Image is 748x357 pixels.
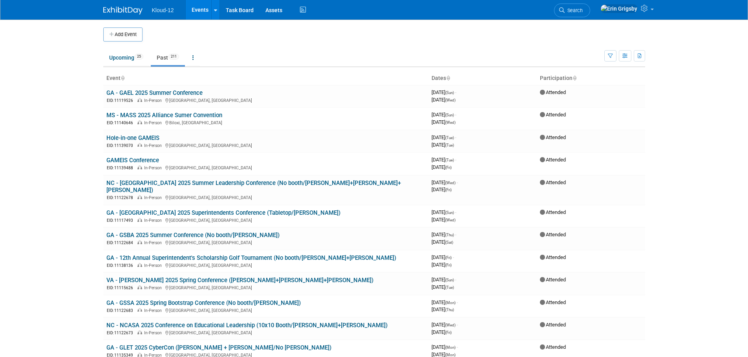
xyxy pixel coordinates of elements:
span: (Sun) [445,278,454,282]
span: In-Person [144,98,164,103]
span: (Thu) [445,308,454,312]
div: [GEOGRAPHIC_DATA], [GEOGRAPHIC_DATA] [106,194,425,201]
span: - [455,277,456,283]
span: Attended [540,254,566,260]
span: [DATE] [432,157,456,163]
span: Attended [540,344,566,350]
span: Attended [540,209,566,215]
span: Attended [540,89,566,95]
span: - [455,134,456,140]
span: [DATE] [432,344,458,350]
span: (Fri) [445,256,452,260]
span: Attended [540,299,566,305]
span: [DATE] [432,239,453,245]
span: (Wed) [445,323,455,327]
a: NC - [GEOGRAPHIC_DATA] 2025 Summer Leadership Conference (No booth/[PERSON_NAME]+[PERSON_NAME]+[P... [106,179,401,194]
span: In-Person [144,263,164,268]
span: In-Person [144,330,164,335]
span: [DATE] [432,254,454,260]
span: [DATE] [432,306,454,312]
span: (Fri) [445,330,452,335]
span: (Fri) [445,188,452,192]
div: [GEOGRAPHIC_DATA], [GEOGRAPHIC_DATA] [106,239,425,246]
span: (Sun) [445,91,454,95]
span: [DATE] [432,284,454,290]
div: [GEOGRAPHIC_DATA], [GEOGRAPHIC_DATA] [106,262,425,268]
span: - [453,254,454,260]
span: (Thu) [445,233,454,237]
div: [GEOGRAPHIC_DATA], [GEOGRAPHIC_DATA] [106,217,425,223]
span: EID: 11122673 [107,331,136,335]
div: [GEOGRAPHIC_DATA], [GEOGRAPHIC_DATA] [106,307,425,314]
span: (Wed) [445,120,455,125]
span: EID: 11140646 [107,121,136,125]
span: In-Person [144,218,164,223]
a: Sort by Start Date [446,75,450,81]
a: MS - MASS 2025 Alliance Sumer Convention [106,112,222,119]
span: (Fri) [445,263,452,267]
a: GAMEIS Conference [106,157,159,164]
span: (Mon) [445,345,455,350]
a: Upcoming25 [103,50,149,65]
a: Search [554,4,590,17]
span: [DATE] [432,232,456,237]
span: Kloud-12 [152,7,174,13]
span: [DATE] [432,299,458,305]
span: [DATE] [432,164,452,170]
span: (Wed) [445,98,455,102]
span: EID: 11115626 [107,286,136,290]
div: [GEOGRAPHIC_DATA], [GEOGRAPHIC_DATA] [106,97,425,103]
span: (Wed) [445,181,455,185]
span: EID: 11139488 [107,166,136,170]
a: Sort by Event Name [121,75,124,81]
span: In-Person [144,240,164,245]
span: In-Person [144,308,164,313]
span: [DATE] [432,217,455,223]
span: [DATE] [432,329,452,335]
a: GA - GLET 2025 CyberCon ([PERSON_NAME] + [PERSON_NAME]/No [PERSON_NAME]) [106,344,331,351]
button: Add Event [103,27,143,42]
img: In-Person Event [137,308,142,312]
span: (Tue) [445,285,454,290]
span: Attended [540,157,566,163]
span: [DATE] [432,89,456,95]
span: - [457,322,458,328]
span: - [457,299,458,305]
th: Participation [537,72,645,85]
span: [DATE] [432,179,458,185]
span: (Tue) [445,143,454,147]
img: In-Person Event [137,285,142,289]
span: (Sun) [445,113,454,117]
span: Attended [540,112,566,118]
a: Past211 [151,50,185,65]
img: In-Person Event [137,353,142,357]
span: 25 [135,54,143,60]
img: Erin Grigsby [600,4,638,13]
span: EID: 11117493 [107,218,136,223]
img: In-Person Event [137,240,142,244]
img: In-Person Event [137,120,142,124]
span: Attended [540,322,566,328]
span: Attended [540,232,566,237]
a: Hole-in-one GAMEIS [106,134,159,141]
span: EID: 11122684 [107,241,136,245]
div: [GEOGRAPHIC_DATA], [GEOGRAPHIC_DATA] [106,142,425,149]
span: In-Person [144,143,164,148]
span: EID: 11122683 [107,308,136,313]
th: Event [103,72,428,85]
div: [GEOGRAPHIC_DATA], [GEOGRAPHIC_DATA] [106,284,425,291]
span: (Mon) [445,353,455,357]
a: GA - GSBA 2025 Summer Conference (No booth/[PERSON_NAME]) [106,232,280,239]
span: (Fri) [445,165,452,170]
span: [DATE] [432,134,456,140]
span: [DATE] [432,119,455,125]
span: - [455,209,456,215]
span: (Tue) [445,158,454,162]
span: Search [565,7,583,13]
span: [DATE] [432,322,458,328]
img: In-Person Event [137,263,142,267]
img: In-Person Event [137,218,142,222]
span: In-Person [144,285,164,290]
span: Attended [540,179,566,185]
a: GA - GSSA 2025 Spring Bootstrap Conference (No booth/[PERSON_NAME]) [106,299,301,306]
